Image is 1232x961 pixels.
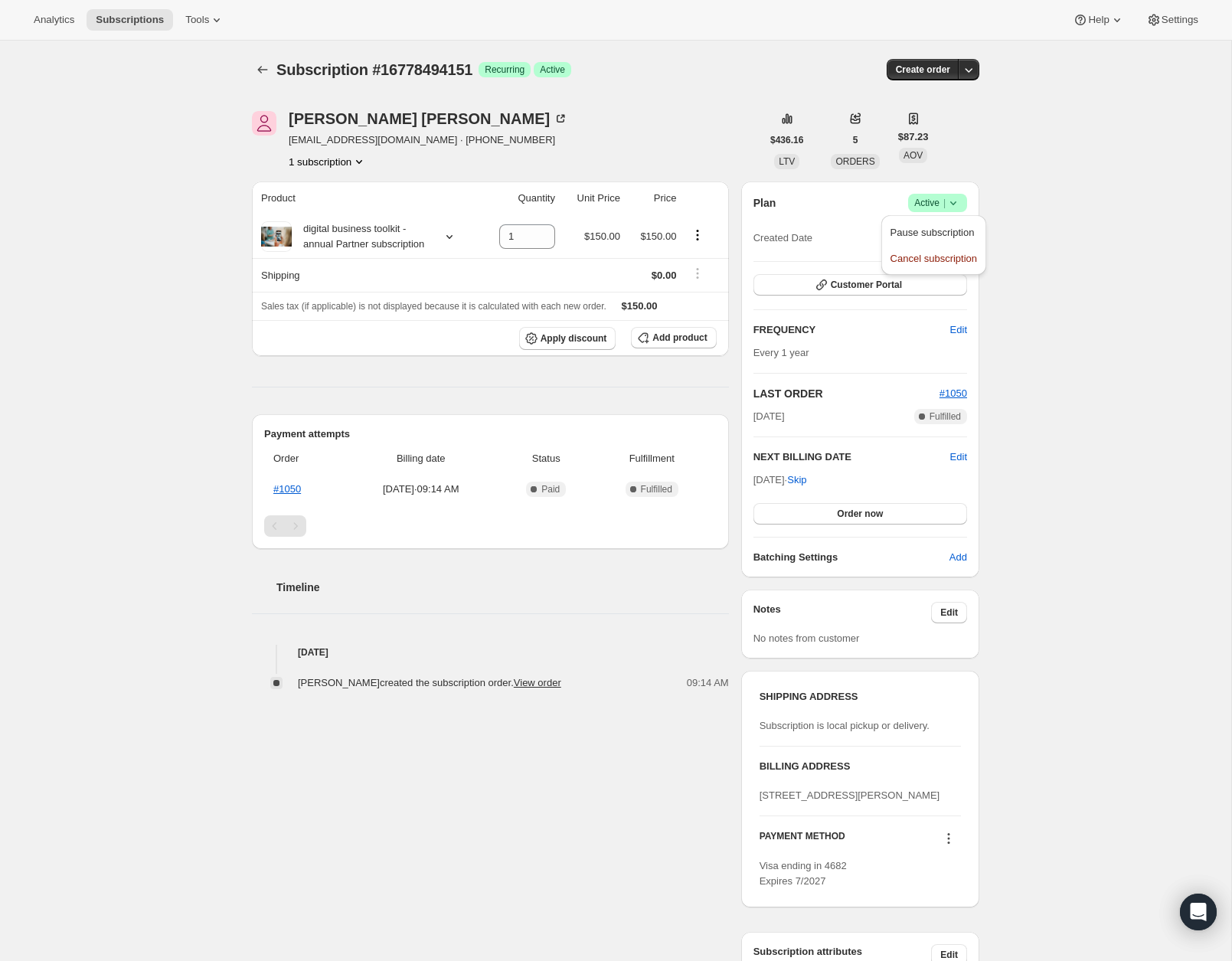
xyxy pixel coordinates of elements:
button: Add [940,545,976,570]
button: 5 [844,129,868,151]
button: Analytics [25,9,83,31]
span: Created Date [753,230,812,246]
a: #1050 [940,387,967,399]
span: Settings [1162,14,1198,26]
span: LTV [779,156,795,167]
span: [DATE] · 09:14 AM [346,482,496,497]
button: Edit [950,449,967,465]
span: [EMAIL_ADDRESS][DOMAIN_NAME] · [PHONE_NUMBER] [289,132,568,148]
h3: PAYMENT METHOD [760,830,845,851]
span: [DATE] · [753,474,807,485]
h6: Batching Settings [753,550,949,565]
span: Erika Jacobson [252,111,276,136]
div: [PERSON_NAME] [PERSON_NAME] [289,111,568,126]
span: Every 1 year [753,347,809,358]
span: Apply discount [541,332,607,345]
span: Cancel subscription [891,253,977,264]
span: Fulfillment [596,451,708,466]
h2: NEXT BILLING DATE [753,449,950,465]
button: Subscriptions [252,59,273,80]
span: Sales tax (if applicable) is not displayed because it is calculated with each new order. [261,301,606,312]
button: #1050 [940,386,967,401]
span: $150.00 [584,230,620,242]
span: $150.00 [640,230,676,242]
th: Quantity [479,181,560,215]
span: No notes from customer [753,632,860,644]
span: Active [914,195,961,211]
span: Analytics [34,14,74,26]
span: Subscriptions [96,14,164,26]
span: Fulfilled [641,483,672,495]
span: $150.00 [622,300,658,312]
span: ORDERS [835,156,874,167]
a: View order [514,677,561,688]
button: Settings [1137,9,1207,31]
a: #1050 [273,483,301,495]
span: Visa ending in 4682 Expires 7/2027 [760,860,847,887]
h2: Timeline [276,580,729,595]
span: $436.16 [770,134,803,146]
span: Recurring [485,64,524,76]
h2: Plan [753,195,776,211]
span: Edit [940,606,958,619]
span: Subscription #16778494151 [276,61,472,78]
button: Cancel subscription [886,246,982,270]
nav: Pagination [264,515,717,537]
span: [DATE] [753,409,785,424]
button: Create order [887,59,959,80]
span: Create order [896,64,950,76]
h4: [DATE] [252,645,729,660]
th: Price [625,181,681,215]
span: $87.23 [898,129,929,145]
h3: BILLING ADDRESS [760,759,961,774]
button: Subscriptions [87,9,173,31]
span: Edit [940,949,958,961]
span: | [943,197,946,209]
button: Add product [631,327,716,348]
button: Skip [778,468,815,492]
button: Tools [176,9,234,31]
th: Product [252,181,479,215]
div: Open Intercom Messenger [1180,894,1217,930]
button: Order now [753,503,967,525]
span: Skip [787,472,806,488]
span: Edit [950,322,967,338]
span: AOV [904,150,923,161]
button: Help [1064,9,1133,31]
span: Add [949,550,967,565]
span: Pause subscription [891,227,975,238]
span: Paid [541,483,560,495]
span: Customer Portal [831,279,902,291]
span: Help [1088,14,1109,26]
span: Fulfilled [930,410,961,423]
div: digital business toolkit - annual Partner subscription [292,221,430,252]
span: Active [540,64,565,76]
h3: Notes [753,602,932,623]
button: Apply discount [519,327,616,350]
span: $0.00 [652,270,677,281]
button: Customer Portal [753,274,967,296]
button: Pause subscription [886,220,982,244]
span: Subscription is local pickup or delivery. [760,720,930,731]
button: Product actions [685,227,710,244]
span: Billing date [346,451,496,466]
span: 09:14 AM [687,675,729,691]
span: Add product [652,332,707,344]
button: Shipping actions [685,265,710,282]
th: Shipping [252,258,479,292]
span: [PERSON_NAME] created the subscription order. [298,677,561,688]
span: Status [505,451,587,466]
th: Order [264,442,341,476]
span: 5 [853,134,858,146]
span: Tools [185,14,209,26]
h2: FREQUENCY [753,322,950,338]
h2: LAST ORDER [753,386,940,401]
h3: SHIPPING ADDRESS [760,689,961,704]
h2: Payment attempts [264,427,717,442]
th: Unit Price [560,181,625,215]
button: $436.16 [761,129,812,151]
span: Order now [837,508,883,520]
button: Edit [941,318,976,342]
